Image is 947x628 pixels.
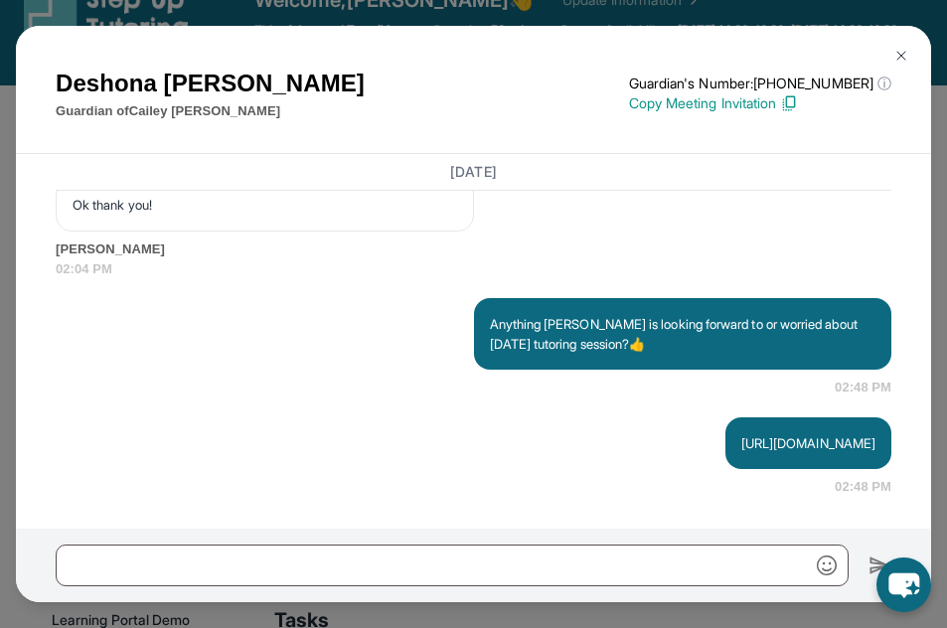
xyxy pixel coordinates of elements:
p: Guardian of Cailey [PERSON_NAME] [56,101,365,121]
span: [PERSON_NAME] [56,239,891,259]
h1: Deshona [PERSON_NAME] [56,66,365,101]
p: [URL][DOMAIN_NAME] [741,433,875,453]
img: Emoji [817,555,837,575]
span: 02:48 PM [835,378,891,397]
p: Ok thank you! [73,195,457,215]
h3: [DATE] [56,162,891,182]
span: 02:04 PM [56,259,891,279]
img: Copy Icon [780,94,798,112]
p: Anything [PERSON_NAME] is looking forward to or worried about [DATE] tutoring session?👍 [490,314,876,354]
button: chat-button [876,557,931,612]
span: ⓘ [877,74,891,93]
p: Copy Meeting Invitation [629,93,891,113]
img: Send icon [868,553,891,577]
img: Close Icon [893,48,909,64]
p: Guardian's Number: [PHONE_NUMBER] [629,74,891,93]
span: 02:48 PM [835,477,891,497]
